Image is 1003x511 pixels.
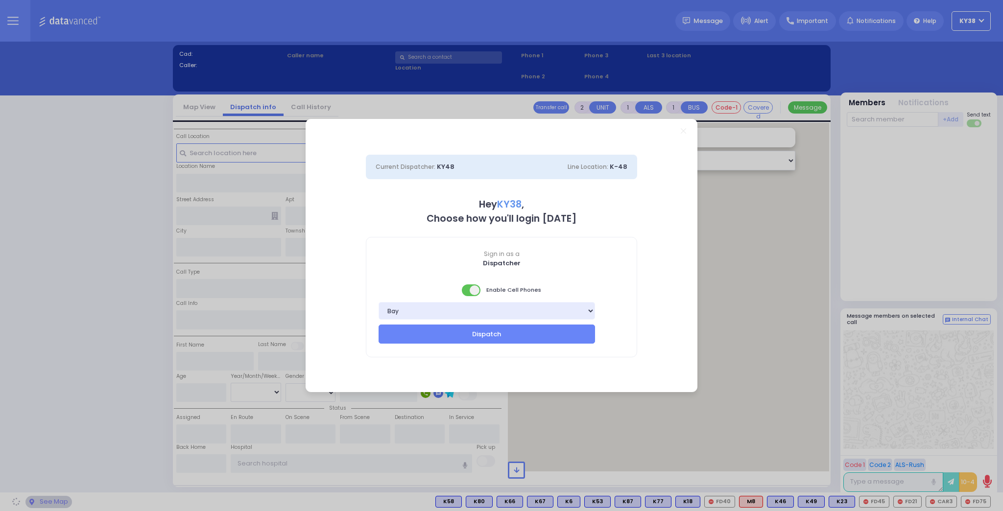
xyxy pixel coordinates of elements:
span: Line Location: [568,163,608,171]
span: Enable Cell Phones [462,283,541,297]
b: Choose how you'll login [DATE] [427,212,576,225]
span: Current Dispatcher: [376,163,435,171]
button: Dispatch [379,325,595,343]
b: Dispatcher [483,258,521,268]
b: Hey , [479,198,524,211]
span: KY48 [437,162,454,171]
span: Sign in as a [366,250,637,258]
span: KY38 [497,198,522,211]
a: Close [681,128,686,134]
span: K-48 [610,162,627,171]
